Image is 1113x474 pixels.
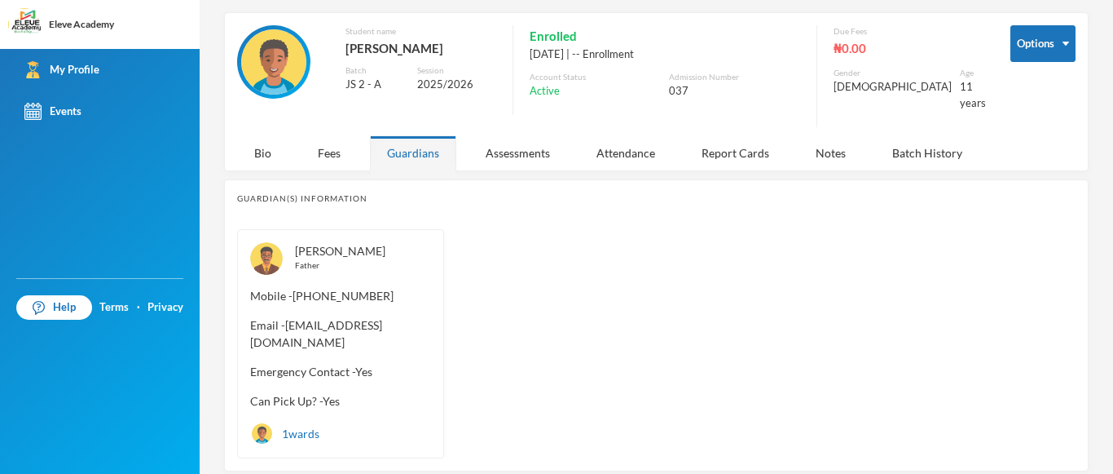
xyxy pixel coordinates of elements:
[237,193,1076,205] div: Guardian(s) Information
[960,79,986,111] div: 11 years
[295,259,431,272] div: Father
[875,135,979,171] div: Batch History
[241,29,306,95] img: STUDENT
[252,423,272,444] img: STUDENT
[834,67,952,79] div: Gender
[250,242,283,275] img: GUARDIAN
[24,103,81,120] div: Events
[345,38,496,59] div: [PERSON_NAME]
[530,83,560,100] span: Active
[345,77,404,93] div: JS 2 - A
[417,64,496,77] div: Session
[237,135,288,171] div: Bio
[960,67,986,79] div: Age
[345,25,496,38] div: Student name
[147,299,183,316] a: Privacy
[9,9,42,42] img: logo
[250,317,431,351] span: Email - [EMAIL_ADDRESS][DOMAIN_NAME]
[530,25,577,47] span: Enrolled
[834,38,986,59] div: ₦0.00
[469,135,567,171] div: Assessments
[669,71,800,83] div: Admission Number
[99,299,129,316] a: Terms
[530,71,661,83] div: Account Status
[370,135,456,171] div: Guardians
[834,25,986,38] div: Due Fees
[137,299,140,316] div: ·
[417,77,496,93] div: 2025/2026
[16,295,92,320] a: Help
[684,135,786,171] div: Report Cards
[250,287,431,304] span: Mobile - [PHONE_NUMBER]
[834,79,952,95] div: [DEMOGRAPHIC_DATA]
[530,47,800,63] div: [DATE] | -- Enrollment
[579,135,672,171] div: Attendance
[250,363,431,380] span: Emergency Contact - Yes
[250,422,319,445] div: 1 wards
[295,242,431,275] div: [PERSON_NAME]
[669,83,800,100] div: 037
[250,392,431,410] span: Can Pick Up? - Yes
[345,64,404,77] div: Batch
[49,17,114,32] div: Eleve Academy
[301,135,358,171] div: Fees
[1010,25,1076,62] button: Options
[24,61,99,78] div: My Profile
[798,135,863,171] div: Notes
